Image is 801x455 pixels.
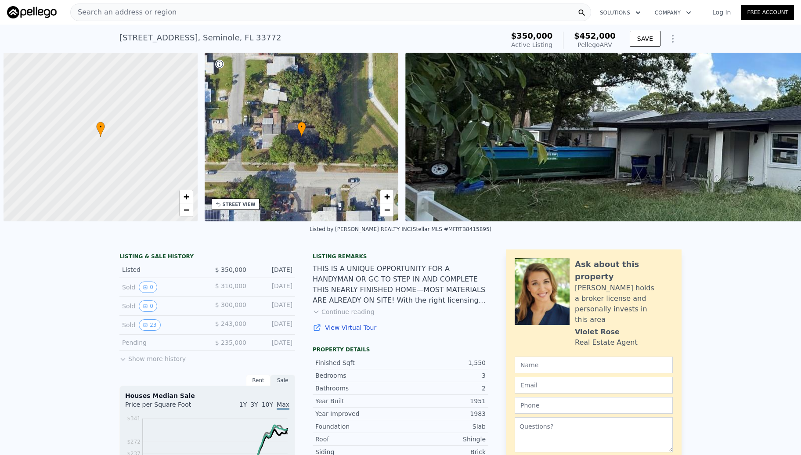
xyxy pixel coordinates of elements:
img: Pellego [7,6,57,18]
div: Bedrooms [315,371,400,380]
button: View historical data [139,282,157,293]
button: Show more history [119,351,186,363]
div: LISTING & SALE HISTORY [119,253,295,262]
span: Search an address or region [71,7,177,18]
div: Price per Square Foot [125,400,207,414]
div: Sold [122,300,200,312]
a: View Virtual Tour [313,323,488,332]
span: $ 300,000 [215,301,246,308]
span: $ 243,000 [215,320,246,327]
span: − [384,204,390,215]
div: Rent [246,375,271,386]
div: Shingle [400,435,486,444]
div: Foundation [315,422,400,431]
button: SAVE [630,31,660,47]
div: [DATE] [253,265,292,274]
div: Property details [313,346,488,353]
div: Year Built [315,397,400,405]
span: Max [277,401,289,410]
div: Pellego ARV [574,40,616,49]
span: 1Y [239,401,247,408]
div: Listed [122,265,200,274]
div: 1,550 [400,358,486,367]
button: View historical data [139,319,160,331]
div: Bathrooms [315,384,400,393]
span: $ 235,000 [215,339,246,346]
span: 10Y [262,401,273,408]
div: Real Estate Agent [575,337,638,348]
a: Zoom out [180,203,193,217]
div: THIS IS A UNIQUE OPPORTUNITY FOR A HANDYMAN OR GC TO STEP IN AND COMPLETE THIS NEARLY FINISHED HO... [313,264,488,306]
span: + [183,191,189,202]
span: $ 310,000 [215,282,246,289]
div: Houses Median Sale [125,391,289,400]
div: • [96,122,105,137]
div: Pending [122,338,200,347]
span: Active Listing [511,41,552,48]
div: [STREET_ADDRESS] , Seminole , FL 33772 [119,32,281,44]
div: [DATE] [253,282,292,293]
span: $350,000 [511,31,553,40]
span: 3Y [250,401,258,408]
div: • [297,122,306,137]
button: Continue reading [313,307,375,316]
span: • [96,123,105,131]
a: Zoom in [380,190,393,203]
button: View historical data [139,300,157,312]
a: Free Account [741,5,794,20]
span: + [384,191,390,202]
div: Roof [315,435,400,444]
input: Phone [515,397,673,414]
div: Violet Rose [575,327,620,337]
a: Zoom out [380,203,393,217]
div: Slab [400,422,486,431]
div: Sale [271,375,295,386]
div: Sold [122,282,200,293]
tspan: $341 [127,415,141,422]
div: 1983 [400,409,486,418]
input: Email [515,377,673,394]
div: [PERSON_NAME] holds a broker license and personally invests in this area [575,283,673,325]
div: 3 [400,371,486,380]
div: Sold [122,319,200,331]
tspan: $272 [127,439,141,445]
span: • [297,123,306,131]
a: Log In [702,8,741,17]
div: Finished Sqft [315,358,400,367]
a: Zoom in [180,190,193,203]
div: STREET VIEW [223,201,256,208]
div: [DATE] [253,338,292,347]
div: Year Improved [315,409,400,418]
div: [DATE] [253,319,292,331]
div: Listing remarks [313,253,488,260]
button: Company [648,5,698,21]
div: [DATE] [253,300,292,312]
div: 2 [400,384,486,393]
div: Listed by [PERSON_NAME] REALTY INC (Stellar MLS #MFRTB8415895) [310,226,491,232]
div: 1951 [400,397,486,405]
span: $452,000 [574,31,616,40]
button: Solutions [593,5,648,21]
div: Ask about this property [575,258,673,283]
span: $ 350,000 [215,266,246,273]
input: Name [515,357,673,373]
span: − [183,204,189,215]
button: Show Options [664,30,682,47]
